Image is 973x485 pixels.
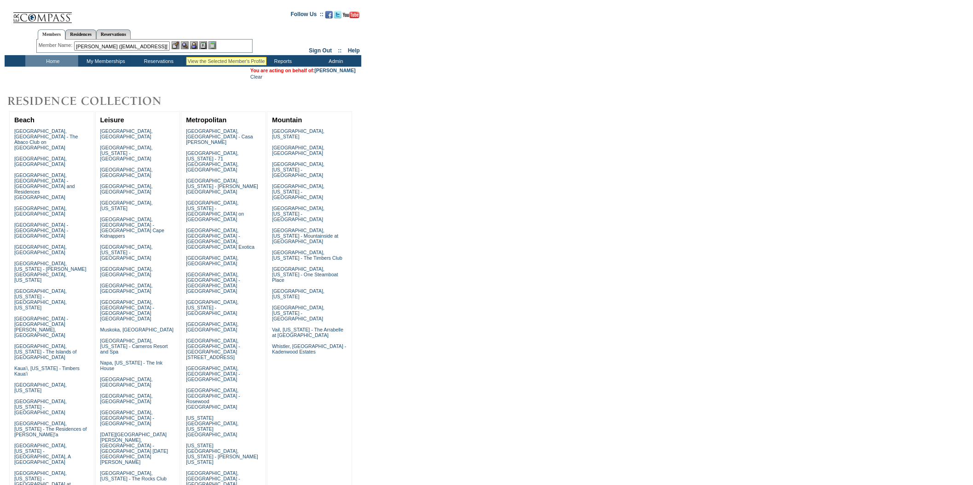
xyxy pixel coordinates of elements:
[272,305,324,321] a: [GEOGRAPHIC_DATA], [US_STATE] - [GEOGRAPHIC_DATA]
[14,244,67,255] a: [GEOGRAPHIC_DATA], [GEOGRAPHIC_DATA]
[308,55,361,67] td: Admin
[343,14,359,19] a: Subscribe to our YouTube Channel
[272,205,324,222] a: [GEOGRAPHIC_DATA], [US_STATE] - [GEOGRAPHIC_DATA]
[334,11,342,18] img: Follow us on Twitter
[100,393,153,404] a: [GEOGRAPHIC_DATA], [GEOGRAPHIC_DATA]
[250,68,356,73] font: You are acting on behalf of:
[186,388,240,410] a: [GEOGRAPHIC_DATA], [GEOGRAPHIC_DATA] - Rosewood [GEOGRAPHIC_DATA]
[325,11,333,18] img: Become our fan on Facebook
[14,365,80,377] a: Kaua'i, [US_STATE] - Timbers Kaua'i
[14,421,87,437] a: [GEOGRAPHIC_DATA], [US_STATE] - The Residences of [PERSON_NAME]'a
[186,415,238,437] a: [US_STATE][GEOGRAPHIC_DATA], [US_STATE][GEOGRAPHIC_DATA]
[14,172,75,200] a: [GEOGRAPHIC_DATA], [GEOGRAPHIC_DATA] - [GEOGRAPHIC_DATA] and Residences [GEOGRAPHIC_DATA]
[172,41,180,49] img: b_edit.gif
[334,14,342,19] a: Follow us on Twitter
[186,228,255,250] a: [GEOGRAPHIC_DATA], [GEOGRAPHIC_DATA] - [GEOGRAPHIC_DATA], [GEOGRAPHIC_DATA] Exotica
[343,11,359,18] img: Subscribe to our YouTube Channel
[100,145,153,161] a: [GEOGRAPHIC_DATA], [US_STATE] - [GEOGRAPHIC_DATA]
[309,47,332,54] a: Sign Out
[186,443,258,465] a: [US_STATE][GEOGRAPHIC_DATA], [US_STATE] - [PERSON_NAME] [US_STATE]
[186,255,238,266] a: [GEOGRAPHIC_DATA], [GEOGRAPHIC_DATA]
[14,343,77,360] a: [GEOGRAPHIC_DATA], [US_STATE] - The Islands of [GEOGRAPHIC_DATA]
[14,156,67,167] a: [GEOGRAPHIC_DATA], [GEOGRAPHIC_DATA]
[100,338,168,354] a: [GEOGRAPHIC_DATA], [US_STATE] - Carneros Resort and Spa
[100,299,154,321] a: [GEOGRAPHIC_DATA], [GEOGRAPHIC_DATA] - [GEOGRAPHIC_DATA] [GEOGRAPHIC_DATA]
[186,272,240,294] a: [GEOGRAPHIC_DATA], [GEOGRAPHIC_DATA] - [GEOGRAPHIC_DATA] [GEOGRAPHIC_DATA]
[14,316,68,338] a: [GEOGRAPHIC_DATA] - [GEOGRAPHIC_DATA][PERSON_NAME], [GEOGRAPHIC_DATA]
[186,200,244,222] a: [GEOGRAPHIC_DATA], [US_STATE] - [GEOGRAPHIC_DATA] on [GEOGRAPHIC_DATA]
[272,128,324,139] a: [GEOGRAPHIC_DATA], [US_STATE]
[100,217,164,239] a: [GEOGRAPHIC_DATA], [GEOGRAPHIC_DATA] - [GEOGRAPHIC_DATA] Cape Kidnappers
[100,266,153,277] a: [GEOGRAPHIC_DATA], [GEOGRAPHIC_DATA]
[188,58,265,64] div: View the Selected Member's Profile
[14,222,68,239] a: [GEOGRAPHIC_DATA] - [GEOGRAPHIC_DATA] - [GEOGRAPHIC_DATA]
[12,5,72,23] img: Compass Home
[100,200,153,211] a: [GEOGRAPHIC_DATA], [US_STATE]
[272,116,302,124] a: Mountain
[25,55,78,67] td: Home
[190,41,198,49] img: Impersonate
[208,41,216,49] img: b_calculator.gif
[131,55,184,67] td: Reservations
[38,29,66,40] a: Members
[186,365,240,382] a: [GEOGRAPHIC_DATA], [GEOGRAPHIC_DATA] - [GEOGRAPHIC_DATA]
[14,443,71,465] a: [GEOGRAPHIC_DATA], [US_STATE] - [GEOGRAPHIC_DATA], A [GEOGRAPHIC_DATA]
[5,92,184,110] img: Destinations by Exclusive Resorts
[272,250,342,261] a: [GEOGRAPHIC_DATA], [US_STATE] - The Timbers Club
[272,327,343,338] a: Vail, [US_STATE] - The Arrabelle at [GEOGRAPHIC_DATA]
[100,327,174,332] a: Muskoka, [GEOGRAPHIC_DATA]
[186,116,226,124] a: Metropolitan
[100,470,167,481] a: [GEOGRAPHIC_DATA], [US_STATE] - The Rocks Club
[250,74,262,80] a: Clear
[272,183,324,200] a: [GEOGRAPHIC_DATA], [US_STATE] - [GEOGRAPHIC_DATA]
[199,41,207,49] img: Reservations
[14,382,67,393] a: [GEOGRAPHIC_DATA], [US_STATE]
[100,167,153,178] a: [GEOGRAPHIC_DATA], [GEOGRAPHIC_DATA]
[272,145,324,156] a: [GEOGRAPHIC_DATA], [GEOGRAPHIC_DATA]
[186,150,238,172] a: [GEOGRAPHIC_DATA], [US_STATE] - 71 [GEOGRAPHIC_DATA], [GEOGRAPHIC_DATA]
[186,178,258,194] a: [GEOGRAPHIC_DATA], [US_STATE] - [PERSON_NAME][GEOGRAPHIC_DATA]
[100,410,154,426] a: [GEOGRAPHIC_DATA], [GEOGRAPHIC_DATA] - [GEOGRAPHIC_DATA]
[186,128,253,145] a: [GEOGRAPHIC_DATA], [GEOGRAPHIC_DATA] - Casa [PERSON_NAME]
[100,432,168,465] a: [DATE][GEOGRAPHIC_DATA][PERSON_NAME], [GEOGRAPHIC_DATA] - [GEOGRAPHIC_DATA] [DATE][GEOGRAPHIC_DAT...
[338,47,342,54] span: ::
[14,205,67,217] a: [GEOGRAPHIC_DATA], [GEOGRAPHIC_DATA]
[14,399,67,415] a: [GEOGRAPHIC_DATA], [US_STATE] - [GEOGRAPHIC_DATA]
[14,261,87,283] a: [GEOGRAPHIC_DATA], [US_STATE] - [PERSON_NAME][GEOGRAPHIC_DATA], [US_STATE]
[78,55,131,67] td: My Memberships
[272,343,346,354] a: Whistler, [GEOGRAPHIC_DATA] - Kadenwood Estates
[272,228,338,244] a: [GEOGRAPHIC_DATA], [US_STATE] - Mountainside at [GEOGRAPHIC_DATA]
[272,161,324,178] a: [GEOGRAPHIC_DATA], [US_STATE] - [GEOGRAPHIC_DATA]
[100,116,124,124] a: Leisure
[100,360,163,371] a: Napa, [US_STATE] - The Ink House
[39,41,74,49] div: Member Name:
[186,299,238,316] a: [GEOGRAPHIC_DATA], [US_STATE] - [GEOGRAPHIC_DATA]
[255,55,308,67] td: Reports
[14,116,35,124] a: Beach
[100,128,153,139] a: [GEOGRAPHIC_DATA], [GEOGRAPHIC_DATA]
[272,266,338,283] a: [GEOGRAPHIC_DATA], [US_STATE] - One Steamboat Place
[65,29,96,39] a: Residences
[14,288,67,310] a: [GEOGRAPHIC_DATA], [US_STATE] - [GEOGRAPHIC_DATA], [US_STATE]
[96,29,131,39] a: Reservations
[100,244,153,261] a: [GEOGRAPHIC_DATA], [US_STATE] - [GEOGRAPHIC_DATA]
[14,128,78,150] a: [GEOGRAPHIC_DATA], [GEOGRAPHIC_DATA] - The Abaco Club on [GEOGRAPHIC_DATA]
[186,338,240,360] a: [GEOGRAPHIC_DATA], [GEOGRAPHIC_DATA] - [GEOGRAPHIC_DATA][STREET_ADDRESS]
[291,10,324,21] td: Follow Us ::
[186,321,238,332] a: [GEOGRAPHIC_DATA], [GEOGRAPHIC_DATA]
[315,68,356,73] a: [PERSON_NAME]
[184,55,255,67] td: Vacation Collection
[348,47,360,54] a: Help
[100,283,153,294] a: [GEOGRAPHIC_DATA], [GEOGRAPHIC_DATA]
[272,288,324,299] a: [GEOGRAPHIC_DATA], [US_STATE]
[181,41,189,49] img: View
[100,377,153,388] a: [GEOGRAPHIC_DATA], [GEOGRAPHIC_DATA]
[325,14,333,19] a: Become our fan on Facebook
[100,183,153,194] a: [GEOGRAPHIC_DATA], [GEOGRAPHIC_DATA]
